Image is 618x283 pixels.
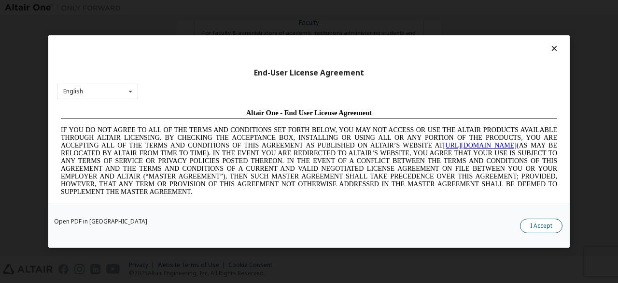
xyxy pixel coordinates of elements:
[189,4,315,12] span: Altair One - End User License Agreement
[57,68,561,78] div: End-User License Agreement
[63,89,83,94] div: English
[4,99,500,168] span: Lore Ipsumd Sit Ame Cons Adipisc Elitseddo (“Eiusmodte”) in utlabor Etdolo Magnaaliqua Eni. (“Adm...
[520,219,562,233] button: I Accept
[4,21,500,90] span: IF YOU DO NOT AGREE TO ALL OF THE TERMS AND CONDITIONS SET FORTH BELOW, YOU MAY NOT ACCESS OR USE...
[54,219,147,224] a: Open PDF in [GEOGRAPHIC_DATA]
[386,37,460,44] a: [URL][DOMAIN_NAME]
